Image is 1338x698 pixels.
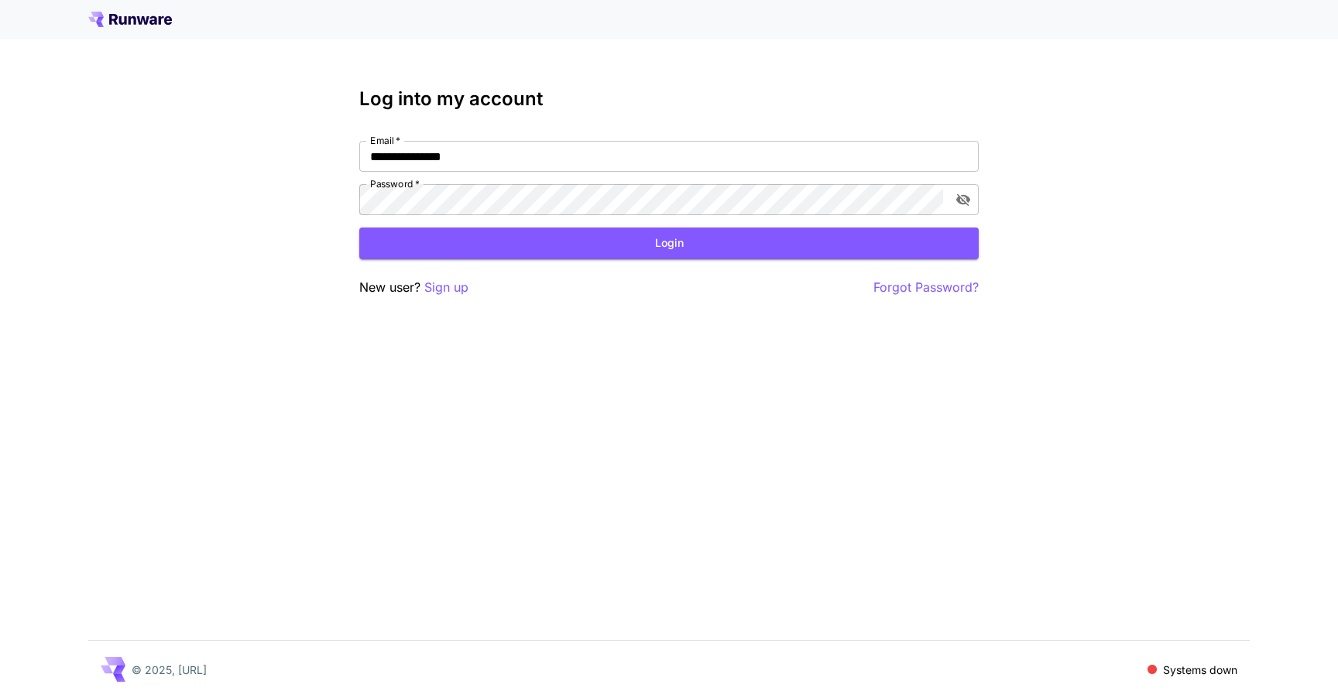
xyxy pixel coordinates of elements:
button: Sign up [424,278,468,297]
label: Email [370,134,400,147]
label: Password [370,177,420,190]
p: Systems down [1163,662,1237,678]
button: Forgot Password? [873,278,979,297]
h3: Log into my account [359,88,979,110]
p: © 2025, [URL] [132,662,207,678]
p: New user? [359,278,468,297]
button: Login [359,228,979,259]
button: toggle password visibility [949,186,977,214]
